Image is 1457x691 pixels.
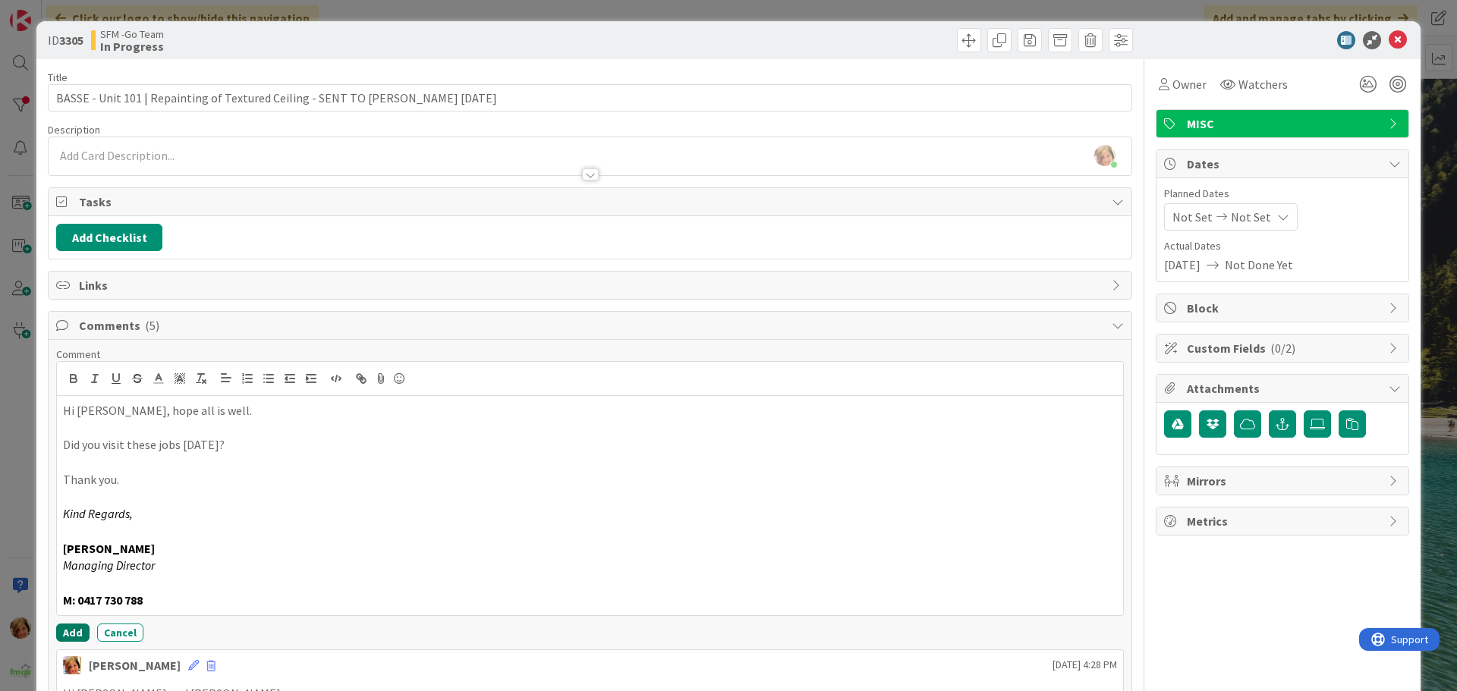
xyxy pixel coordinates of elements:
[1187,379,1381,397] span: Attachments
[79,316,1104,335] span: Comments
[1053,657,1117,673] span: [DATE] 4:28 PM
[1270,341,1295,356] span: ( 0/2 )
[32,2,69,20] span: Support
[1187,299,1381,317] span: Block
[48,84,1132,112] input: type card name here...
[89,656,181,674] div: [PERSON_NAME]
[63,402,1117,419] p: Hi [PERSON_NAME], hope all is well.
[48,31,83,49] span: ID
[1225,256,1293,274] span: Not Done Yet
[63,558,155,573] em: Managing Director
[1187,115,1381,133] span: MISC
[1164,186,1401,202] span: Planned Dates
[63,592,143,608] strong: M: 0417 730 788
[56,623,90,642] button: Add
[48,71,68,84] label: Title
[1172,75,1207,93] span: Owner
[1231,208,1271,226] span: Not Set
[63,656,81,674] img: KD
[56,224,162,251] button: Add Checklist
[1187,472,1381,490] span: Mirrors
[1164,256,1201,274] span: [DATE]
[100,28,164,40] span: SFM -Go Team
[63,436,1117,454] p: Did you visit these jobs [DATE]?
[59,33,83,48] b: 3305
[1172,208,1213,226] span: Not Set
[100,40,164,52] b: In Progress
[63,506,133,521] em: Kind Regards,
[1094,145,1116,166] img: KiSwxcFcLogleto2b8SsqFMDUcOqpmCz.jpg
[1238,75,1288,93] span: Watchers
[1187,155,1381,173] span: Dates
[48,123,100,137] span: Description
[79,276,1104,294] span: Links
[63,471,1117,488] p: Thank you.
[63,541,155,556] strong: [PERSON_NAME]
[145,318,159,333] span: ( 5 )
[1164,238,1401,254] span: Actual Dates
[1187,512,1381,530] span: Metrics
[56,347,100,361] span: Comment
[97,623,143,642] button: Cancel
[1187,339,1381,357] span: Custom Fields
[79,193,1104,211] span: Tasks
